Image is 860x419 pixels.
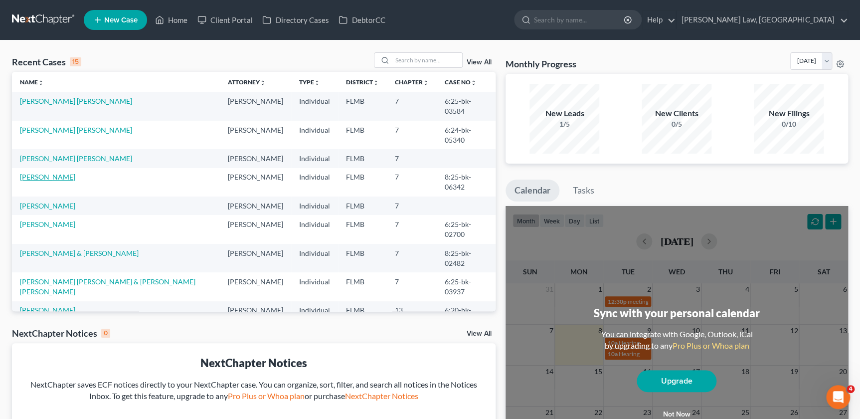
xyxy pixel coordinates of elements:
div: New Clients [642,108,711,119]
td: [PERSON_NAME] [220,168,291,197]
span: 4 [847,385,855,393]
div: NextChapter Notices [20,355,488,371]
td: Individual [291,215,338,243]
td: FLMB [338,301,387,330]
td: Individual [291,244,338,272]
td: Individual [291,272,338,301]
td: FLMB [338,149,387,168]
td: 8:25-bk-02482 [437,244,496,272]
td: 7 [387,149,437,168]
i: unfold_more [260,80,266,86]
td: FLMB [338,92,387,120]
td: 7 [387,272,437,301]
td: [PERSON_NAME] [220,92,291,120]
div: NextChapter Notices [12,327,110,339]
div: 0 [101,329,110,338]
td: 7 [387,92,437,120]
div: New Filings [754,108,824,119]
td: 6:25-bk-03584 [437,92,496,120]
td: Individual [291,197,338,215]
a: Pro Plus or Whoa plan [672,341,749,350]
a: Tasks [564,180,603,202]
td: 6:25-bk-03937 [437,272,496,301]
a: [PERSON_NAME] [PERSON_NAME] & [PERSON_NAME] [PERSON_NAME] [20,277,195,296]
td: 8:25-bk-06342 [437,168,496,197]
div: 15 [70,57,81,66]
td: 7 [387,244,437,272]
a: [PERSON_NAME] [PERSON_NAME] [20,154,132,163]
div: Sync with your personal calendar [594,305,760,321]
td: FLMB [338,168,387,197]
a: [PERSON_NAME] Law, [GEOGRAPHIC_DATA] [677,11,848,29]
a: Help [642,11,676,29]
i: unfold_more [471,80,477,86]
td: [PERSON_NAME] [220,272,291,301]
td: Individual [291,301,338,330]
td: Individual [291,149,338,168]
i: unfold_more [38,80,44,86]
div: 1/5 [529,119,599,129]
div: 0/5 [642,119,711,129]
td: 7 [387,168,437,197]
a: Client Portal [192,11,257,29]
i: unfold_more [314,80,320,86]
td: Individual [291,168,338,197]
input: Search by name... [392,53,462,67]
a: Attorneyunfold_more [228,78,266,86]
a: Chapterunfold_more [395,78,429,86]
a: [PERSON_NAME] [20,202,75,210]
a: NextChapter Notices [345,391,418,401]
a: Pro Plus or Whoa plan [228,391,305,401]
a: DebtorCC [334,11,390,29]
div: You can integrate with Google, Outlook, iCal by upgrading to any [597,329,756,352]
td: [PERSON_NAME] [220,149,291,168]
span: New Case [104,16,138,24]
a: Case Nounfold_more [445,78,477,86]
i: unfold_more [373,80,379,86]
a: [PERSON_NAME] [20,306,75,314]
td: [PERSON_NAME] [220,215,291,243]
td: Individual [291,92,338,120]
a: [PERSON_NAME] [20,220,75,228]
a: [PERSON_NAME] [PERSON_NAME] [20,126,132,134]
a: Calendar [506,180,559,202]
a: Directory Cases [257,11,334,29]
td: [PERSON_NAME] [220,244,291,272]
div: NextChapter saves ECF notices directly to your NextChapter case. You can organize, sort, filter, ... [20,379,488,402]
td: 7 [387,215,437,243]
a: Nameunfold_more [20,78,44,86]
td: FLMB [338,197,387,215]
iframe: Intercom live chat [826,385,850,409]
a: Typeunfold_more [299,78,320,86]
a: [PERSON_NAME] [PERSON_NAME] [20,97,132,105]
td: Individual [291,121,338,149]
td: 6:20-bk-05138 [437,301,496,330]
a: Upgrade [637,370,716,392]
td: 6:25-bk-02700 [437,215,496,243]
a: Home [150,11,192,29]
td: [PERSON_NAME] [220,197,291,215]
h3: Monthly Progress [506,58,576,70]
a: [PERSON_NAME] [20,173,75,181]
div: New Leads [529,108,599,119]
td: FLMB [338,244,387,272]
td: [PERSON_NAME] [220,301,291,330]
a: View All [467,59,492,66]
a: Districtunfold_more [346,78,379,86]
td: 6:24-bk-05340 [437,121,496,149]
a: [PERSON_NAME] & [PERSON_NAME] [20,249,139,257]
td: 7 [387,197,437,215]
div: 0/10 [754,119,824,129]
td: FLMB [338,215,387,243]
i: unfold_more [423,80,429,86]
a: View All [467,330,492,337]
td: FLMB [338,272,387,301]
td: 13 [387,301,437,330]
div: Recent Cases [12,56,81,68]
td: FLMB [338,121,387,149]
td: 7 [387,121,437,149]
td: [PERSON_NAME] [220,121,291,149]
input: Search by name... [534,10,625,29]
